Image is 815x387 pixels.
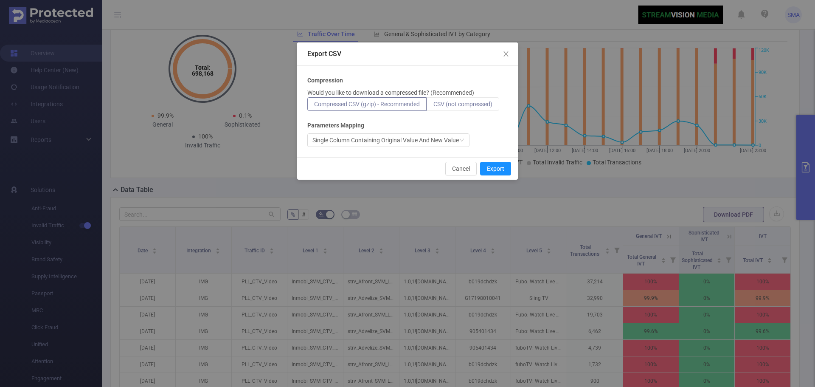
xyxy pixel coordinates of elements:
[307,49,508,59] div: Export CSV
[480,162,511,175] button: Export
[494,42,518,66] button: Close
[307,121,364,130] b: Parameters Mapping
[307,88,474,97] p: Would you like to download a compressed file? (Recommended)
[312,134,459,147] div: Single Column Containing Original Value And New Value
[445,162,477,175] button: Cancel
[459,138,464,144] i: icon: down
[307,76,343,85] b: Compression
[314,101,420,107] span: Compressed CSV (gzip) - Recommended
[503,51,509,57] i: icon: close
[433,101,492,107] span: CSV (not compressed)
